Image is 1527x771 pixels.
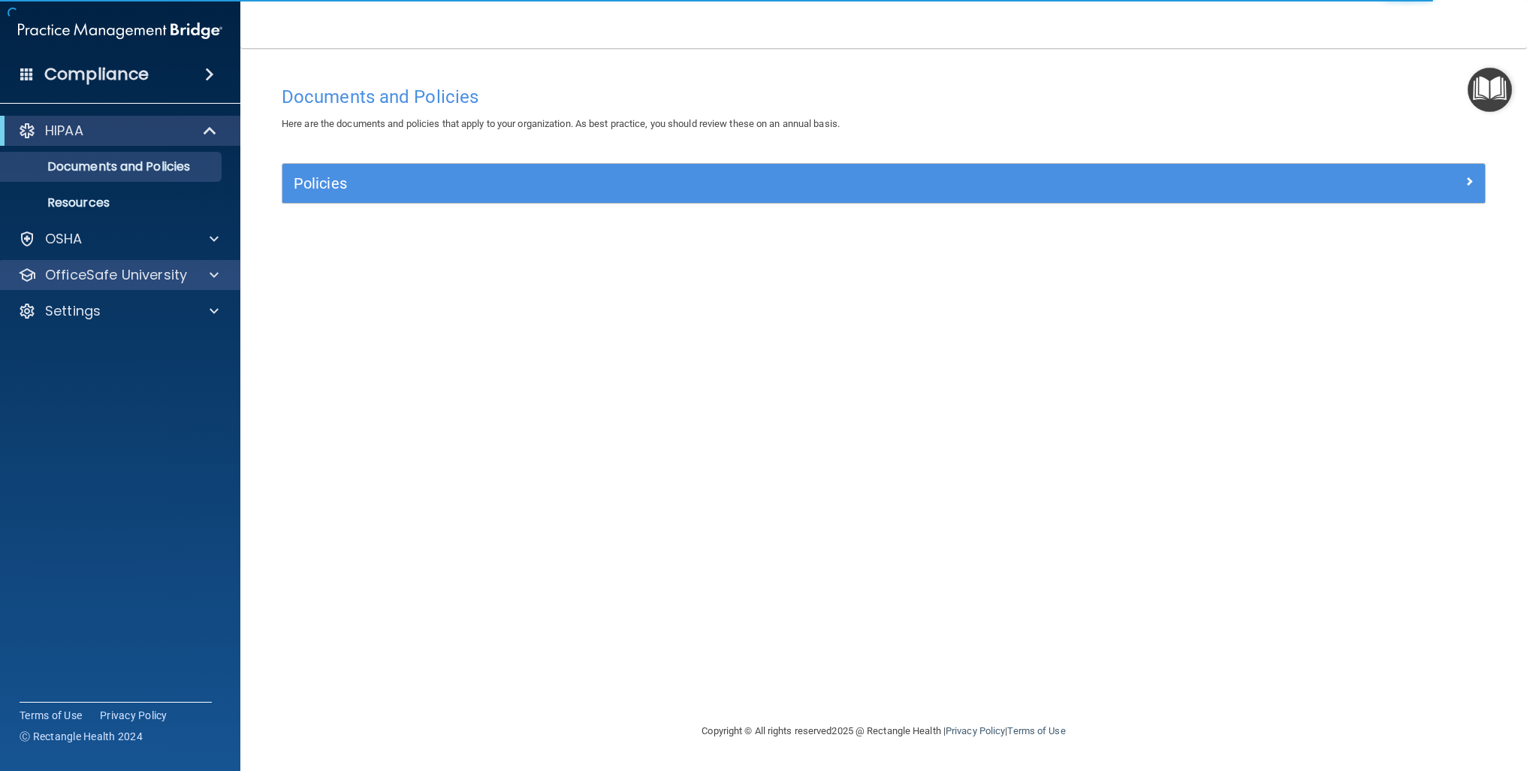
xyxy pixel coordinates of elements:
[18,266,219,284] a: OfficeSafe University
[18,230,219,248] a: OSHA
[45,266,187,284] p: OfficeSafe University
[20,708,82,723] a: Terms of Use
[45,122,83,140] p: HIPAA
[100,708,167,723] a: Privacy Policy
[18,16,222,46] img: PMB logo
[18,302,219,320] a: Settings
[18,122,218,140] a: HIPAA
[20,729,143,744] span: Ⓒ Rectangle Health 2024
[44,64,149,85] h4: Compliance
[282,87,1486,107] h4: Documents and Policies
[1468,68,1512,112] button: Open Resource Center
[10,159,215,174] p: Documents and Policies
[294,171,1474,195] a: Policies
[1007,725,1065,736] a: Terms of Use
[45,302,101,320] p: Settings
[282,118,840,129] span: Here are the documents and policies that apply to your organization. As best practice, you should...
[610,707,1158,755] div: Copyright © All rights reserved 2025 @ Rectangle Health | |
[946,725,1005,736] a: Privacy Policy
[1267,664,1509,724] iframe: Drift Widget Chat Controller
[10,195,215,210] p: Resources
[45,230,83,248] p: OSHA
[294,175,1173,192] h5: Policies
